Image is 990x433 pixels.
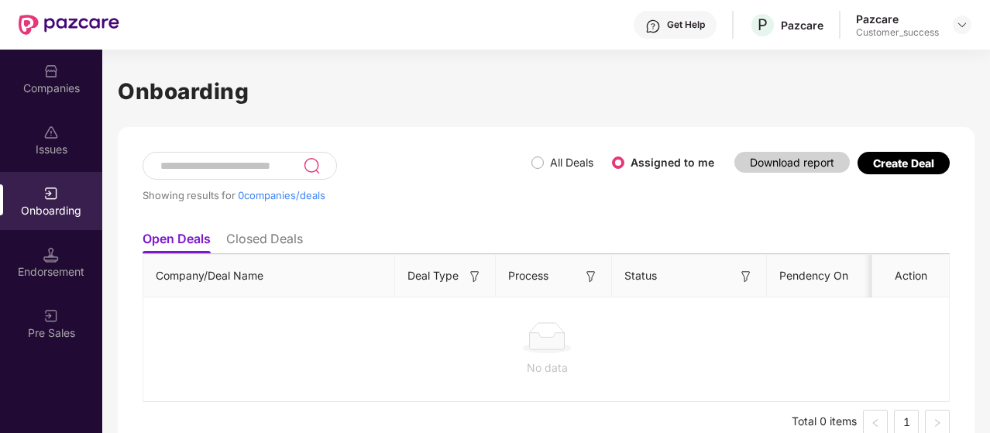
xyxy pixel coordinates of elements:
img: svg+xml;base64,PHN2ZyBpZD0iSXNzdWVzX2Rpc2FibGVkIiB4bWxucz0iaHR0cDovL3d3dy53My5vcmcvMjAwMC9zdmciIH... [43,125,59,140]
img: svg+xml;base64,PHN2ZyB3aWR0aD0iMjQiIGhlaWdodD0iMjUiIHZpZXdCb3g9IjAgMCAyNCAyNSIgZmlsbD0ibm9uZSIgeG... [303,156,321,175]
div: No data [156,359,938,376]
div: Pazcare [856,12,939,26]
img: svg+xml;base64,PHN2ZyB3aWR0aD0iMTQuNSIgaGVpZ2h0PSIxNC41IiB2aWV3Qm94PSIwIDAgMTYgMTYiIGZpbGw9Im5vbm... [43,247,59,263]
span: right [933,418,942,428]
th: Action [872,255,950,297]
img: New Pazcare Logo [19,15,119,35]
th: Company/Deal Name [143,255,395,297]
img: svg+xml;base64,PHN2ZyB3aWR0aD0iMTYiIGhlaWdodD0iMTYiIHZpZXdCb3g9IjAgMCAxNiAxNiIgZmlsbD0ibm9uZSIgeG... [583,269,599,284]
li: Open Deals [143,231,211,253]
img: svg+xml;base64,PHN2ZyBpZD0iSGVscC0zMngzMiIgeG1sbnM9Imh0dHA6Ly93d3cudzMub3JnLzIwMDAvc3ZnIiB3aWR0aD... [645,19,661,34]
span: Pendency On [779,267,848,284]
span: Status [624,267,657,284]
div: Customer_success [856,26,939,39]
img: svg+xml;base64,PHN2ZyBpZD0iRHJvcGRvd24tMzJ4MzIiIHhtbG5zPSJodHRwOi8vd3d3LnczLm9yZy8yMDAwL3N2ZyIgd2... [956,19,968,31]
img: svg+xml;base64,PHN2ZyBpZD0iQ29tcGFuaWVzIiB4bWxucz0iaHR0cDovL3d3dy53My5vcmcvMjAwMC9zdmciIHdpZHRoPS... [43,64,59,79]
h1: Onboarding [118,74,975,108]
span: P [758,15,768,34]
li: Closed Deals [226,231,303,253]
button: Download report [734,152,850,173]
div: Get Help [667,19,705,31]
img: svg+xml;base64,PHN2ZyB3aWR0aD0iMjAiIGhlaWdodD0iMjAiIHZpZXdCb3g9IjAgMCAyMCAyMCIgZmlsbD0ibm9uZSIgeG... [43,186,59,201]
label: Assigned to me [631,156,714,169]
span: Deal Type [407,267,459,284]
div: Create Deal [873,156,934,170]
img: svg+xml;base64,PHN2ZyB3aWR0aD0iMTYiIGhlaWdodD0iMTYiIHZpZXdCb3g9IjAgMCAxNiAxNiIgZmlsbD0ibm9uZSIgeG... [467,269,483,284]
div: Showing results for [143,189,531,201]
label: All Deals [550,156,593,169]
span: 0 companies/deals [238,189,325,201]
div: Pazcare [781,18,823,33]
img: svg+xml;base64,PHN2ZyB3aWR0aD0iMjAiIGhlaWdodD0iMjAiIHZpZXdCb3g9IjAgMCAyMCAyMCIgZmlsbD0ibm9uZSIgeG... [43,308,59,324]
span: left [871,418,880,428]
span: Process [508,267,548,284]
img: svg+xml;base64,PHN2ZyB3aWR0aD0iMTYiIGhlaWdodD0iMTYiIHZpZXdCb3g9IjAgMCAxNiAxNiIgZmlsbD0ibm9uZSIgeG... [738,269,754,284]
